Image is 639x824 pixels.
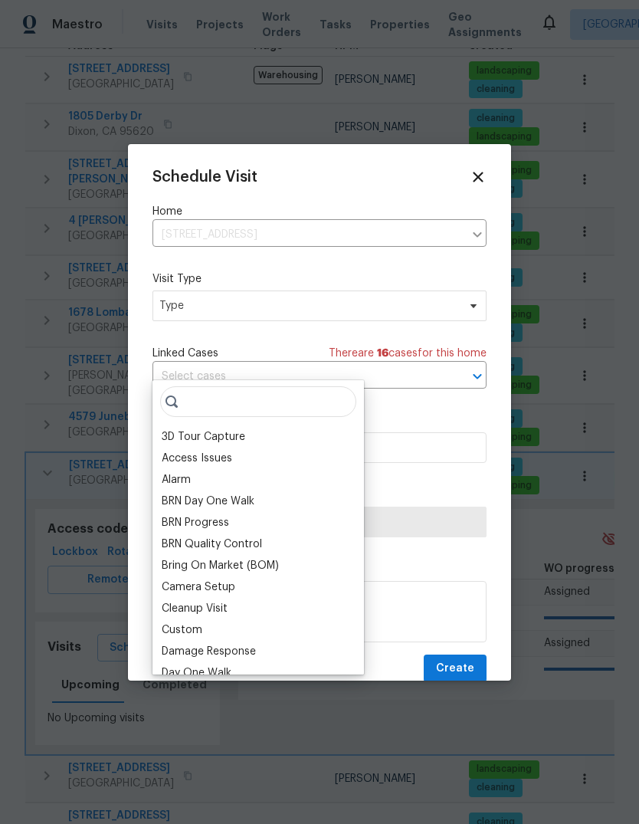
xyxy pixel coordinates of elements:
button: Create [424,655,487,683]
div: BRN Quality Control [162,537,262,552]
span: Close [470,169,487,185]
div: Day One Walk [162,665,231,681]
span: Type [159,298,457,314]
button: Open [467,366,488,387]
span: Create [436,659,474,678]
span: Linked Cases [152,346,218,361]
div: Camera Setup [162,579,235,595]
div: Custom [162,622,202,638]
label: Home [152,204,487,219]
span: Schedule Visit [152,169,257,185]
div: BRN Day One Walk [162,494,254,509]
div: Access Issues [162,451,232,466]
span: 16 [377,348,388,359]
div: 3D Tour Capture [162,429,245,445]
input: Select cases [152,365,444,389]
div: Bring On Market (BOM) [162,558,279,573]
div: BRN Progress [162,515,229,530]
div: Damage Response [162,644,256,659]
div: Alarm [162,472,191,488]
label: Visit Type [152,271,487,287]
input: Enter in an address [152,223,464,247]
span: There are case s for this home [329,346,487,361]
div: Cleanup Visit [162,601,228,616]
